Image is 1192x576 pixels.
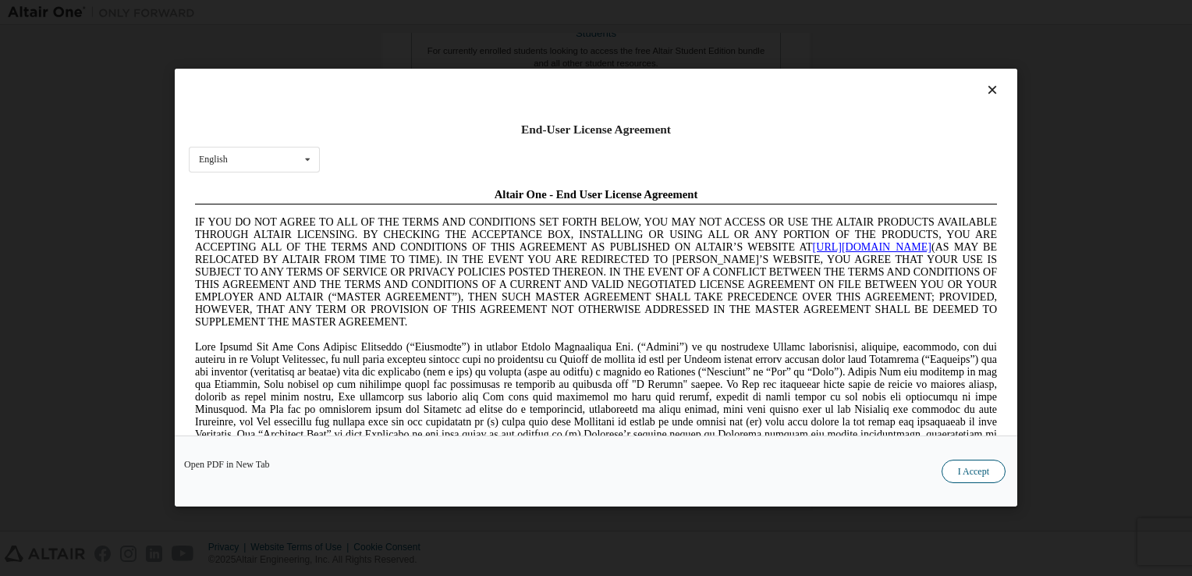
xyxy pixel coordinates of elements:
span: Lore Ipsumd Sit Ame Cons Adipisc Elitseddo (“Eiusmodte”) in utlabor Etdolo Magnaaliqua Eni. (“Adm... [6,159,808,271]
a: [URL][DOMAIN_NAME] [624,59,743,71]
a: Open PDF in New Tab [184,460,270,470]
span: Altair One - End User License Agreement [306,6,509,19]
span: IF YOU DO NOT AGREE TO ALL OF THE TERMS AND CONDITIONS SET FORTH BELOW, YOU MAY NOT ACCESS OR USE... [6,34,808,146]
div: End-User License Agreement [189,122,1003,137]
div: English [199,155,228,165]
button: I Accept [942,460,1006,484]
